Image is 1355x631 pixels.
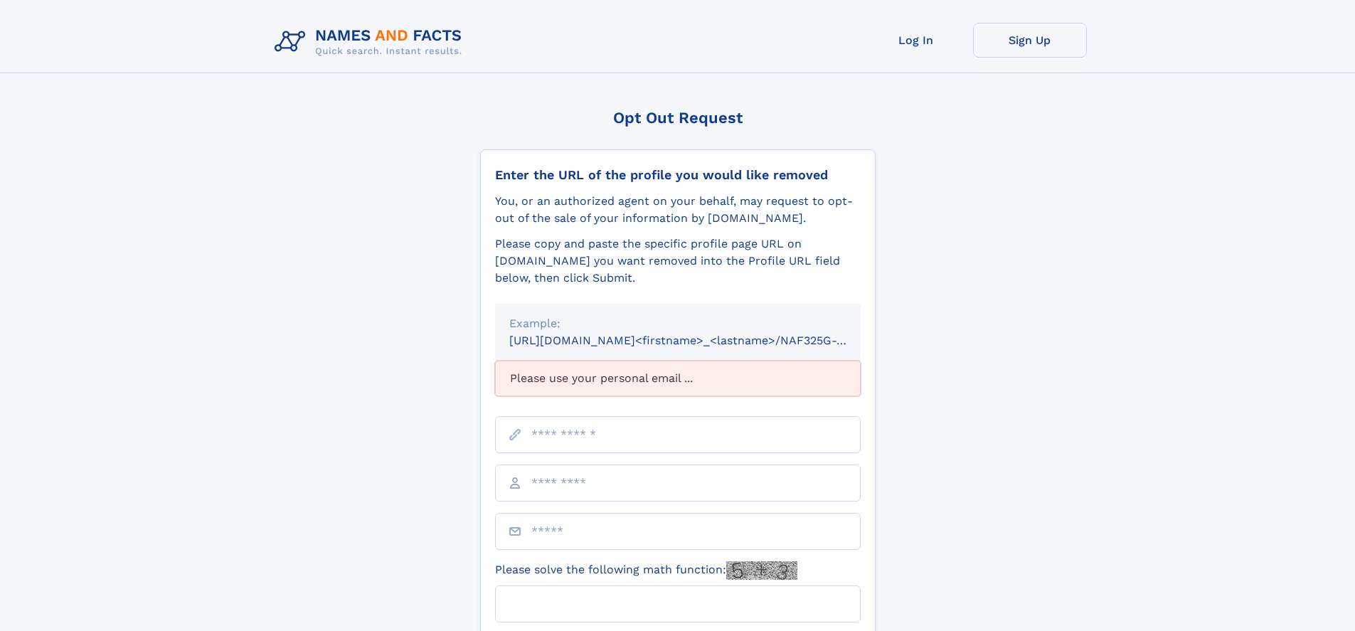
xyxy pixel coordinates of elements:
div: Please copy and paste the specific profile page URL on [DOMAIN_NAME] you want removed into the Pr... [495,235,861,287]
div: Please use your personal email ... [495,361,861,396]
div: Enter the URL of the profile you would like removed [495,167,861,183]
label: Please solve the following math function: [495,561,797,580]
img: Logo Names and Facts [269,23,474,61]
small: [URL][DOMAIN_NAME]<firstname>_<lastname>/NAF325G-xxxxxxxx [509,334,888,347]
a: Log In [859,23,973,58]
a: Sign Up [973,23,1087,58]
div: Example: [509,315,846,332]
div: You, or an authorized agent on your behalf, may request to opt-out of the sale of your informatio... [495,193,861,227]
div: Opt Out Request [480,109,876,127]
